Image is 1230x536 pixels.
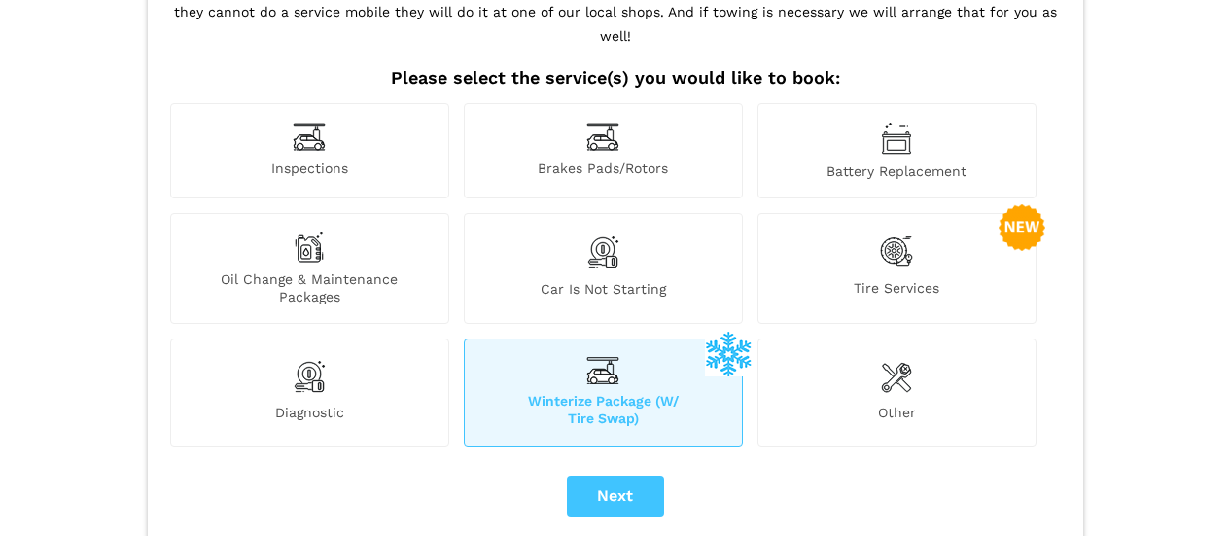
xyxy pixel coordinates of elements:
span: Inspections [171,160,448,180]
span: Battery Replacement [758,162,1036,180]
button: Next [567,476,664,517]
img: winterize-icon_1.png [705,330,752,376]
span: Tire Services [758,279,1036,305]
span: Oil Change & Maintenance Packages [171,270,448,305]
span: Brakes Pads/Rotors [465,160,742,180]
span: Diagnostic [171,404,448,427]
span: Other [758,404,1036,427]
img: new-badge-2-48.png [999,204,1045,251]
span: Car is not starting [465,280,742,305]
h2: Please select the service(s) you would like to book: [165,67,1066,89]
span: Winterize Package (W/ Tire Swap) [465,392,742,427]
